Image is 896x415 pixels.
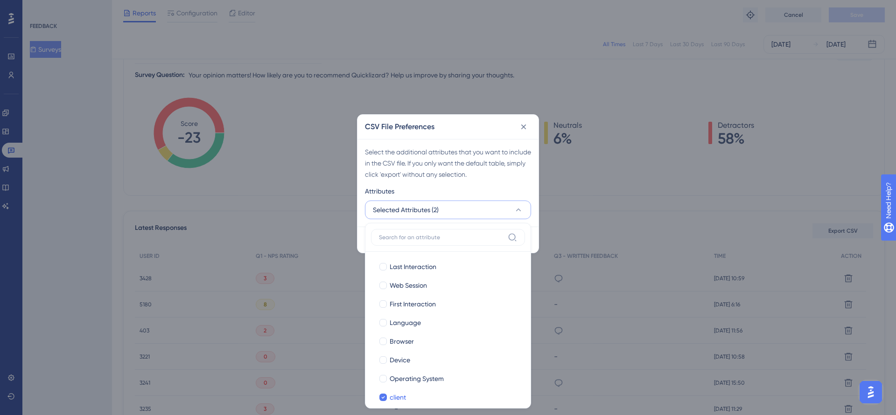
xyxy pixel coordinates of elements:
[857,378,885,406] iframe: UserGuiding AI Assistant Launcher
[390,392,406,403] span: client
[390,373,444,384] span: Operating System
[390,354,410,366] span: Device
[373,204,439,215] span: Selected Attributes (2)
[365,146,531,180] div: Select the additional attributes that you want to include in the CSV file. If you only want the d...
[379,234,504,241] input: Search for an attribute
[365,121,434,132] h2: CSV File Preferences
[390,261,436,272] span: Last Interaction
[390,298,436,310] span: First Interaction
[390,280,427,291] span: Web Session
[390,336,414,347] span: Browser
[22,2,58,14] span: Need Help?
[365,186,394,197] span: Attributes
[390,317,421,328] span: Language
